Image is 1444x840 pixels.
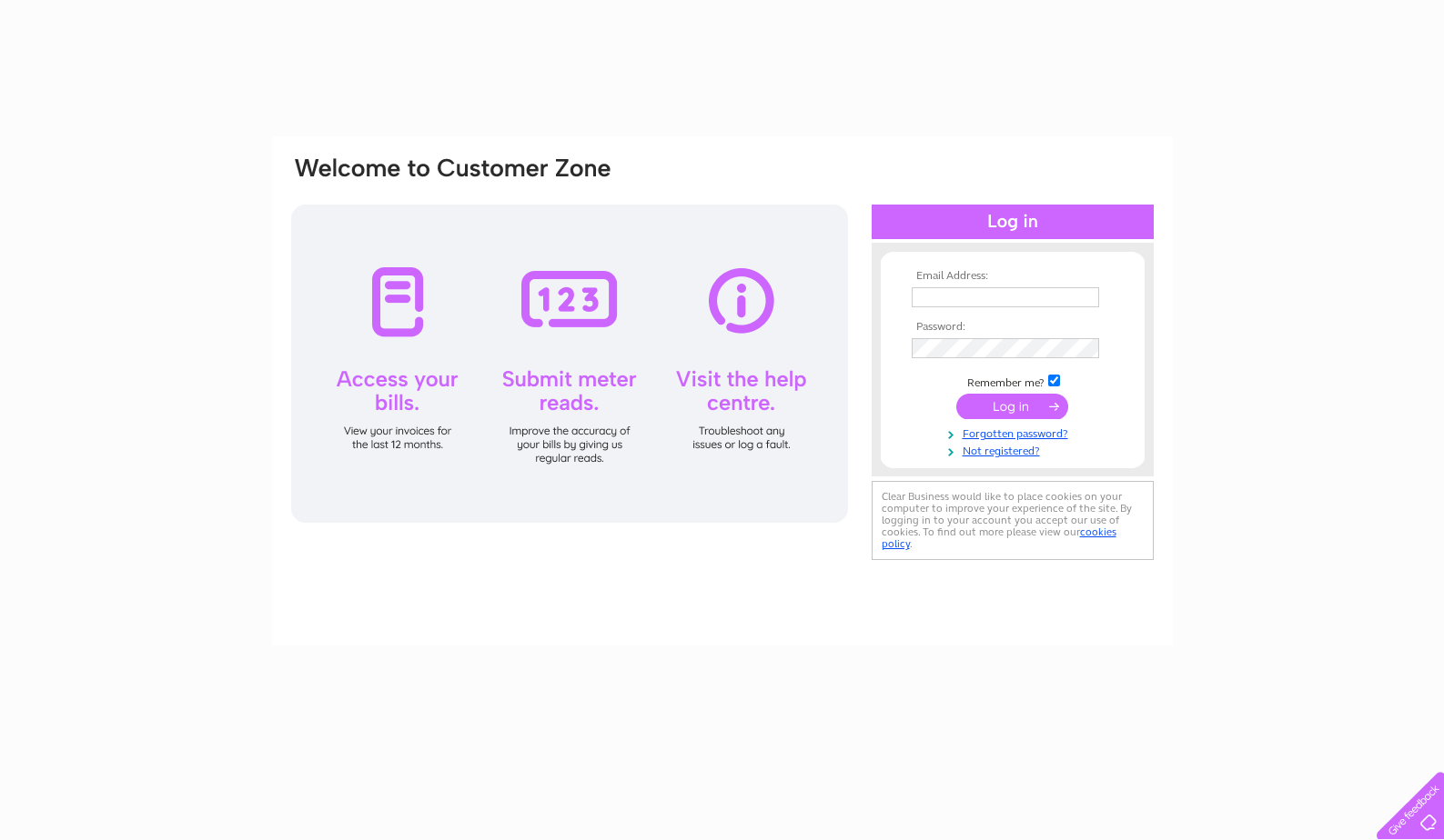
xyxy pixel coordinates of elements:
[907,321,1118,334] th: Password:
[907,372,1118,390] td: Remember me?
[912,441,1118,458] a: Not registered?
[907,270,1118,283] th: Email Address:
[872,481,1154,560] div: Clear Business would like to place cookies on your computer to improve your experience of the sit...
[882,525,1116,550] a: cookies policy
[912,424,1118,441] a: Forgotten password?
[956,394,1068,419] input: Submit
